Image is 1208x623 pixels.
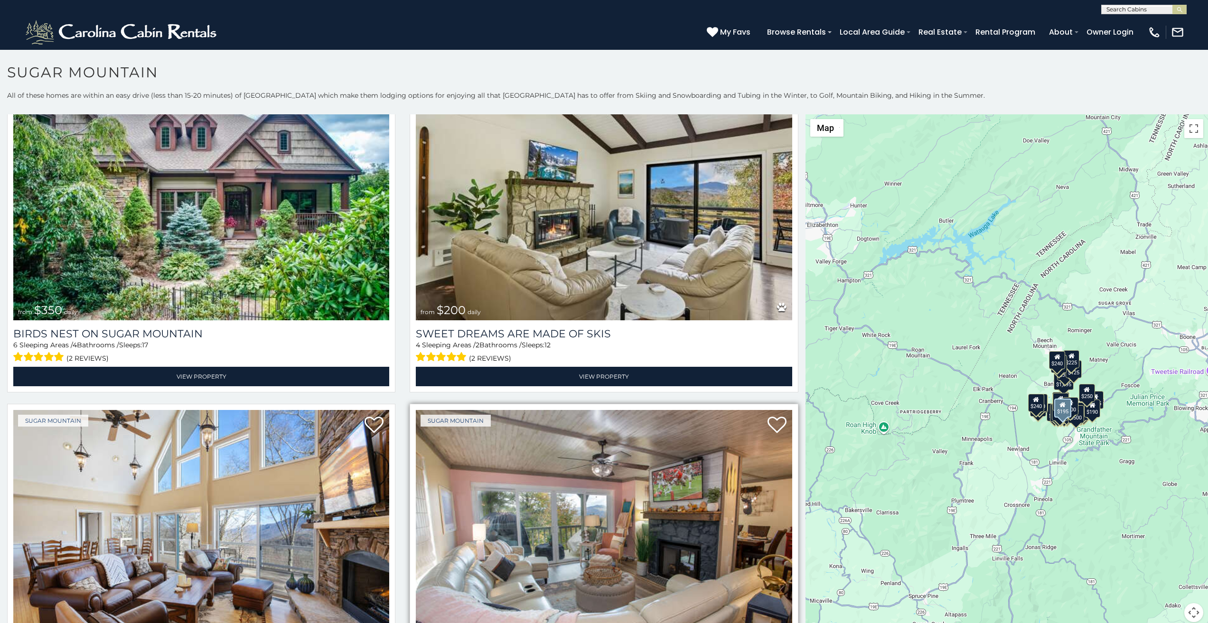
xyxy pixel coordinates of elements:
[416,367,792,386] a: View Property
[416,341,420,349] span: 4
[835,24,909,40] a: Local Area Guide
[416,68,792,320] a: Sweet Dreams Are Made Of Skis from $200 daily
[416,327,792,340] a: Sweet Dreams Are Made Of Skis
[13,68,389,320] a: Birds Nest On Sugar Mountain from $350 daily
[73,341,77,349] span: 4
[1053,372,1073,390] div: $1,095
[971,24,1040,40] a: Rental Program
[1171,26,1184,39] img: mail-regular-white.png
[421,415,491,427] a: Sugar Mountain
[13,341,18,349] span: 6
[18,308,32,316] span: from
[1078,384,1095,402] div: $250
[1051,355,1067,373] div: $170
[421,308,435,316] span: from
[762,24,831,40] a: Browse Rentals
[1082,24,1138,40] a: Owner Login
[142,341,148,349] span: 17
[365,416,384,436] a: Add to favorites
[1049,351,1065,369] div: $240
[1087,391,1104,409] div: $155
[1050,404,1066,422] div: $155
[1028,394,1044,412] div: $240
[1184,119,1203,138] button: Toggle fullscreen view
[1084,400,1100,418] div: $190
[768,416,787,436] a: Add to favorites
[1031,394,1048,412] div: $210
[13,327,389,340] a: Birds Nest On Sugar Mountain
[34,303,62,317] span: $350
[544,341,551,349] span: 12
[1062,397,1078,415] div: $200
[66,352,109,364] span: (2 reviews)
[810,119,843,137] button: Change map style
[469,352,511,364] span: (2 reviews)
[13,340,389,364] div: Sleeping Areas / Bathrooms / Sleeps:
[1032,395,1048,413] div: $225
[416,340,792,364] div: Sleeping Areas / Bathrooms / Sleeps:
[64,308,77,316] span: daily
[817,123,834,133] span: Map
[476,341,479,349] span: 2
[1052,403,1068,421] div: $175
[24,18,221,46] img: White-1-2.png
[1053,393,1069,411] div: $300
[1052,392,1068,410] div: $190
[18,415,88,427] a: Sugar Mountain
[707,26,753,38] a: My Favs
[1073,402,1089,420] div: $195
[13,68,389,320] img: Birds Nest On Sugar Mountain
[1148,26,1161,39] img: phone-regular-white.png
[1044,24,1077,40] a: About
[1066,360,1082,378] div: $125
[468,308,481,316] span: daily
[1184,603,1203,622] button: Map camera controls
[1063,350,1079,368] div: $225
[1054,399,1071,418] div: $195
[914,24,966,40] a: Real Estate
[437,303,466,317] span: $200
[416,68,792,320] img: Sweet Dreams Are Made Of Skis
[13,367,389,386] a: View Property
[720,26,750,38] span: My Favs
